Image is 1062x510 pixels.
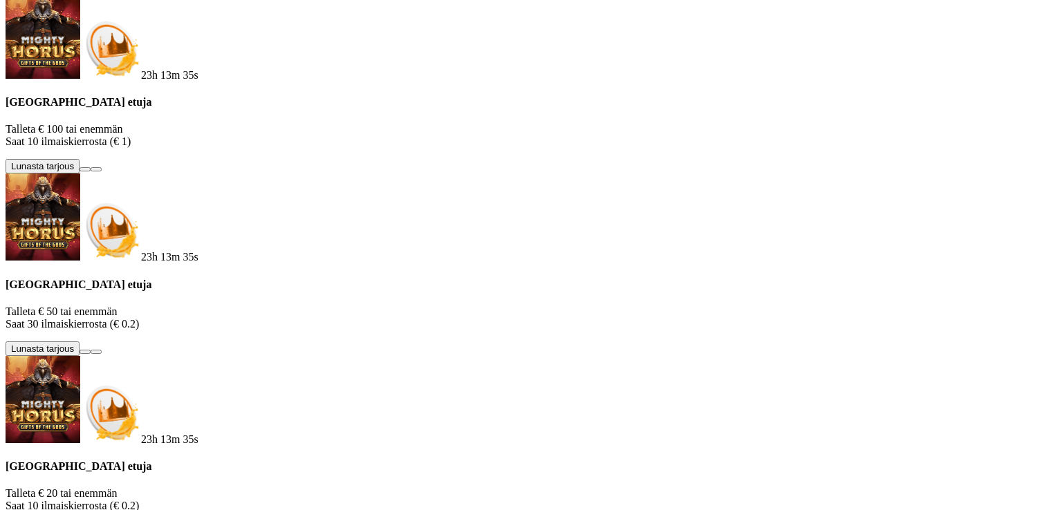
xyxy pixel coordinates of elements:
button: info [91,167,102,171]
h4: [GEOGRAPHIC_DATA] etuja [6,96,1056,108]
button: Lunasta tarjous [6,159,80,173]
h4: [GEOGRAPHIC_DATA] etuja [6,460,1056,473]
span: countdown [141,433,198,445]
span: Lunasta tarjous [11,343,74,354]
span: countdown [141,251,198,263]
h4: [GEOGRAPHIC_DATA] etuja [6,278,1056,291]
p: Talleta € 100 tai enemmän Saat 10 ilmaiskierrosta (€ 1) [6,123,1056,148]
button: info [91,350,102,354]
span: Lunasta tarjous [11,161,74,171]
p: Talleta € 50 tai enemmän Saat 30 ilmaiskierrosta (€ 0.2) [6,305,1056,330]
button: Lunasta tarjous [6,341,80,356]
img: Deposit bonus icon [80,200,141,261]
img: Deposit bonus icon [80,18,141,79]
img: Mighty Horus [6,356,80,443]
img: Deposit bonus icon [80,382,141,443]
span: countdown [141,69,198,81]
img: Mighty Horus [6,173,80,261]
